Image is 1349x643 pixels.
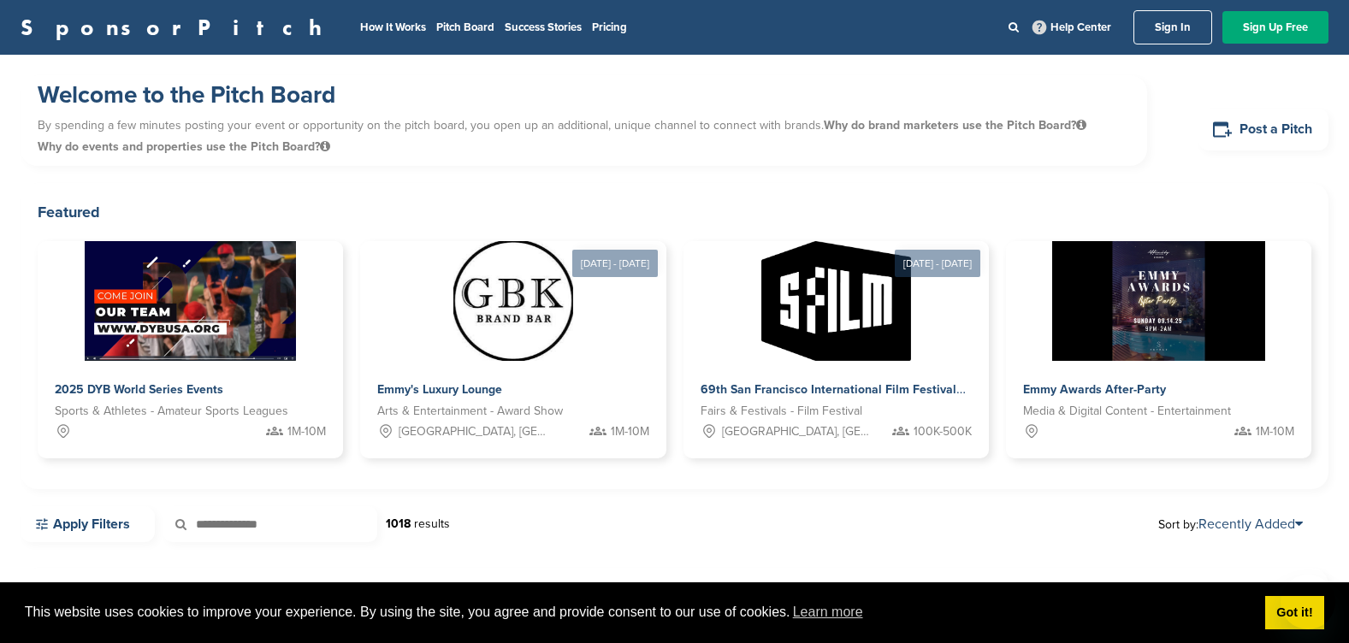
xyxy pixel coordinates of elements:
[21,506,155,542] a: Apply Filters
[386,516,411,531] strong: 1018
[1198,109,1328,150] a: Post a Pitch
[914,422,972,441] span: 100K-500K
[1158,517,1303,531] span: Sort by:
[85,241,296,361] img: Sponsorpitch &
[377,402,563,421] span: Arts & Entertainment - Award Show
[1023,382,1166,397] span: Emmy Awards After-Party
[1029,17,1115,38] a: Help Center
[611,422,649,441] span: 1M-10M
[38,200,1311,224] h2: Featured
[895,250,980,277] div: [DATE] - [DATE]
[453,241,573,361] img: Sponsorpitch &
[38,80,1130,110] h1: Welcome to the Pitch Board
[399,422,553,441] span: [GEOGRAPHIC_DATA], [GEOGRAPHIC_DATA]
[38,241,343,458] a: Sponsorpitch & 2025 DYB World Series Events Sports & Athletes - Amateur Sports Leagues 1M-10M
[287,422,326,441] span: 1M-10M
[414,516,450,531] span: results
[360,214,666,458] a: [DATE] - [DATE] Sponsorpitch & Emmy's Luxury Lounge Arts & Entertainment - Award Show [GEOGRAPHIC...
[592,21,627,34] a: Pricing
[1052,241,1265,361] img: Sponsorpitch &
[1006,241,1311,458] a: Sponsorpitch & Emmy Awards After-Party Media & Digital Content - Entertainment 1M-10M
[1133,10,1212,44] a: Sign In
[1222,11,1328,44] a: Sign Up Free
[824,118,1086,133] span: Why do brand marketers use the Pitch Board?
[761,241,911,361] img: Sponsorpitch &
[55,382,223,397] span: 2025 DYB World Series Events
[1023,402,1231,421] span: Media & Digital Content - Entertainment
[790,599,866,625] a: learn more about cookies
[683,214,989,458] a: [DATE] - [DATE] Sponsorpitch & 69th San Francisco International Film Festival Fairs & Festivals -...
[38,139,330,154] span: Why do events and properties use the Pitch Board?
[1256,422,1294,441] span: 1M-10M
[25,599,1251,625] span: This website uses cookies to improve your experience. By using the site, you agree and provide co...
[21,16,333,38] a: SponsorPitch
[377,382,502,397] span: Emmy's Luxury Lounge
[360,21,426,34] a: How It Works
[436,21,494,34] a: Pitch Board
[701,382,956,397] span: 69th San Francisco International Film Festival
[38,110,1130,162] p: By spending a few minutes posting your event or opportunity on the pitch board, you open up an ad...
[1281,575,1335,629] iframe: Button to launch messaging window
[1265,596,1324,630] a: dismiss cookie message
[505,21,582,34] a: Success Stories
[55,402,288,421] span: Sports & Athletes - Amateur Sports Leagues
[572,250,658,277] div: [DATE] - [DATE]
[701,402,862,421] span: Fairs & Festivals - Film Festival
[722,422,877,441] span: [GEOGRAPHIC_DATA], [GEOGRAPHIC_DATA]
[1198,516,1303,533] a: Recently Added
